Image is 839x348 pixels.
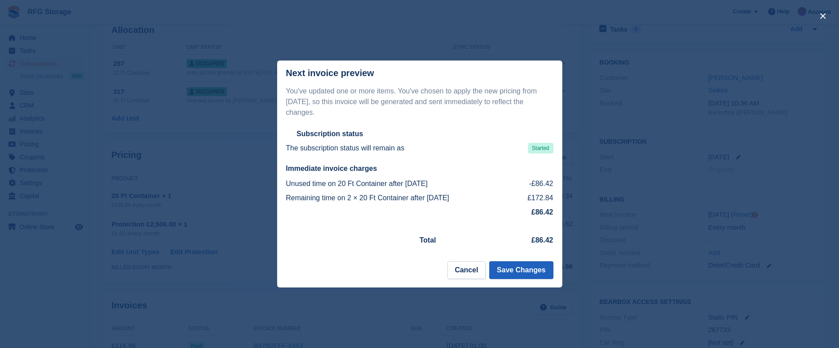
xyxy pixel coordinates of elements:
[286,68,374,78] p: Next invoice preview
[528,143,553,154] span: Started
[420,236,436,244] strong: Total
[532,208,553,216] strong: £86.42
[447,261,486,279] button: Cancel
[816,9,830,23] button: close
[286,191,517,205] td: Remaining time on 2 × 20 Ft Container after [DATE]
[286,86,553,118] p: You've updated one or more items. You've chosen to apply the new pricing from [DATE], so this inv...
[489,261,553,279] button: Save Changes
[286,143,405,154] p: The subscription status will remain as
[517,191,553,205] td: £172.84
[297,129,363,138] h2: Subscription status
[286,164,553,173] h2: Immediate invoice charges
[532,236,553,244] strong: £86.42
[286,177,517,191] td: Unused time on 20 Ft Container after [DATE]
[517,177,553,191] td: -£86.42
